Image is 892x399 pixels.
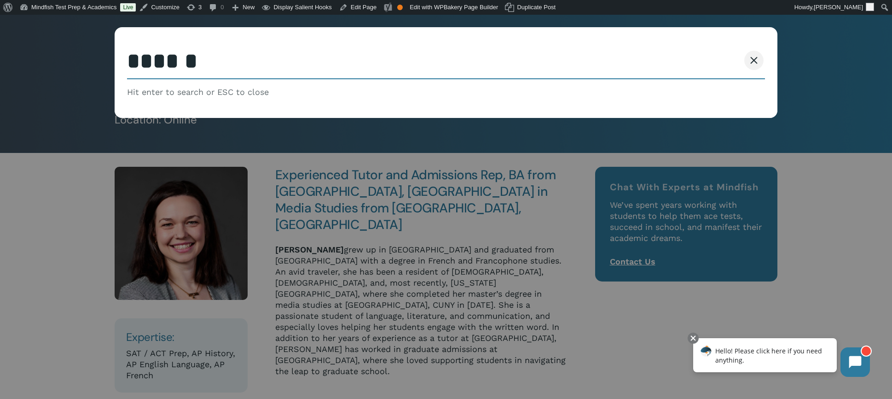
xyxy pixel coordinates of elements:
p: We’ve spent years working with students to help them ace tests, succeed in school, and manifest t... [610,199,763,256]
p: grew up in [GEOGRAPHIC_DATA] and graduated from [GEOGRAPHIC_DATA] with a degree in French and Fra... [275,244,569,389]
div: OK [397,5,403,10]
span: Location: Online [115,112,197,127]
strong: [PERSON_NAME] [275,245,344,254]
iframe: Chatbot [683,331,879,386]
h4: Experienced Tutor and Admissions Rep, BA from [GEOGRAPHIC_DATA], [GEOGRAPHIC_DATA] in Media Studi... [275,167,569,233]
a: Contact Us [610,257,655,266]
span: [PERSON_NAME] [814,4,863,11]
span: Hit enter to search or ESC to close [127,87,269,98]
span: Expertise: [126,330,174,344]
a: Live [120,3,136,12]
img: SM Headshot Sophia Matuszewicz (1) [115,167,248,300]
input: Search [127,44,765,79]
h4: Chat With Experts at Mindfish [610,182,763,193]
p: SAT / ACT Prep, AP History, AP English Language, AP French [126,348,236,381]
